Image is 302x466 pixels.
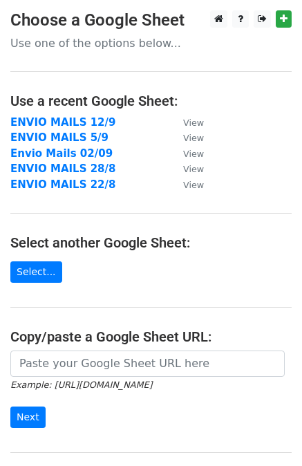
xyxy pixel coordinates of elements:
a: View [169,147,204,160]
small: View [183,133,204,143]
a: View [169,162,204,175]
a: ENVIO MAILS 22/8 [10,178,115,191]
input: Paste your Google Sheet URL here [10,351,285,377]
a: ENVIO MAILS 12/9 [10,116,115,129]
h4: Use a recent Google Sheet: [10,93,292,109]
small: View [183,180,204,190]
a: View [169,178,204,191]
small: View [183,164,204,174]
a: Select... [10,261,62,283]
small: View [183,149,204,159]
input: Next [10,407,46,428]
small: View [183,118,204,128]
small: Example: [URL][DOMAIN_NAME] [10,380,152,390]
h3: Choose a Google Sheet [10,10,292,30]
a: ENVIO MAILS 28/8 [10,162,115,175]
a: View [169,116,204,129]
h4: Copy/paste a Google Sheet URL: [10,328,292,345]
h4: Select another Google Sheet: [10,234,292,251]
a: View [169,131,204,144]
a: Envio Mails 02/09 [10,147,113,160]
a: ENVIO MAILS 5/9 [10,131,108,144]
p: Use one of the options below... [10,36,292,50]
